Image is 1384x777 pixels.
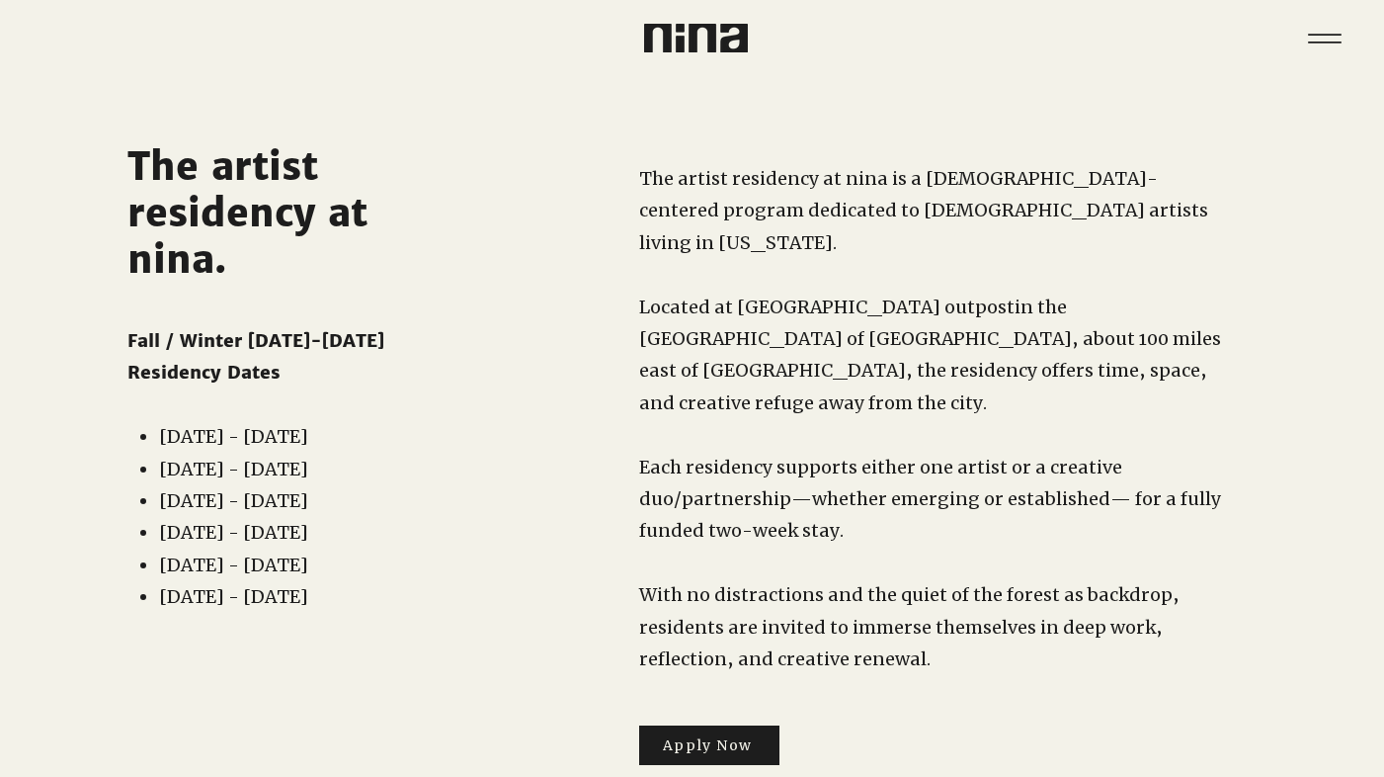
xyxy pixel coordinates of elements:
[1294,8,1354,68] nav: Site
[159,554,308,576] span: [DATE] - [DATE]
[127,329,384,384] span: Fall / Winter [DATE]-[DATE] Residency Dates
[639,456,1221,543] span: Each residency supports either one artist or a creative duo/partnership—whether emerging or estab...
[639,726,779,765] a: Apply Now
[127,143,367,283] span: The artist residency at nina.
[639,296,1221,414] span: in the [GEOGRAPHIC_DATA] of [GEOGRAPHIC_DATA], about 100 miles east of [GEOGRAPHIC_DATA], the res...
[159,489,308,512] span: [DATE] - [DATE]
[639,296,1015,318] span: Located at [GEOGRAPHIC_DATA] outpost
[159,458,308,480] span: [DATE] - [DATE]
[159,521,308,544] span: [DATE] - [DATE]
[644,24,748,52] img: Nina Logo CMYK_Charcoal.png
[159,425,308,448] span: [DATE] - [DATE]
[663,736,753,754] span: Apply Now
[639,167,1208,254] span: The artist residency at nina is a [DEMOGRAPHIC_DATA]-centered program dedicated to [DEMOGRAPHIC_D...
[159,585,308,608] span: [DATE] - [DATE]
[1294,8,1354,68] button: Menu
[639,583,1180,670] span: With no distractions and the quiet of the forest as backdrop, residents are invited to immerse th...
